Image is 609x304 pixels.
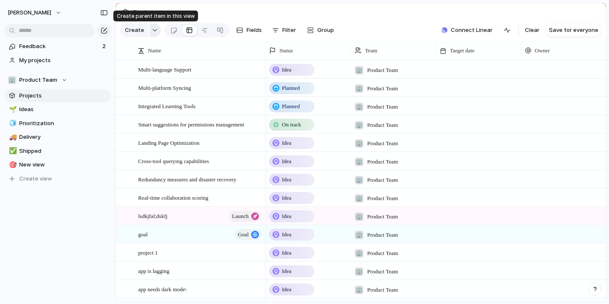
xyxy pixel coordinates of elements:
span: Product Team [367,139,398,148]
span: Name [148,46,161,55]
span: launch [232,210,249,222]
span: Idea [282,285,291,294]
div: 🏢 [355,158,363,166]
span: Planned [282,102,300,111]
div: 🧊 [9,118,15,128]
span: Idea [282,230,291,239]
a: Projects [4,89,111,102]
span: Product Team [367,286,398,294]
span: Integrated Learning Tools [138,101,196,111]
span: goal [138,229,148,239]
div: 🏢 [355,267,363,276]
div: Create parent item in this view [113,11,198,22]
span: Product Team [367,231,398,239]
span: Product Team [367,103,398,111]
button: launch [229,211,261,222]
span: Owner [535,46,550,55]
a: ✅Shipped [4,145,111,158]
span: Shipped [19,147,108,155]
div: 🏢 [355,194,363,203]
button: 🎯 [8,161,16,169]
a: 🧊Prioritization [4,117,111,130]
span: Product Team [367,267,398,276]
span: Ideas [19,105,108,114]
span: Idea [282,175,291,184]
span: Clear [525,26,539,34]
span: Status [279,46,293,55]
div: 🏢 [355,103,363,111]
button: Create [120,23,148,37]
span: Feedback [19,42,100,51]
span: Product Team [367,84,398,93]
span: Idea [282,267,291,275]
div: 🏢 [355,66,363,75]
button: Create view [4,172,111,185]
span: Idea [282,212,291,221]
span: Idea [282,157,291,166]
div: ✅ [9,146,15,156]
div: 🏢 [355,212,363,221]
a: Feedback2 [4,40,111,53]
button: Clear [522,23,543,37]
a: 🌱Ideas [4,103,111,116]
a: My projects [4,54,111,67]
div: 🏢 [355,231,363,239]
div: 🏢 [355,84,363,93]
span: Prioritization [19,119,108,128]
span: Filter [282,26,296,34]
span: project 1 [138,247,158,257]
span: Product Team [367,158,398,166]
span: [PERSON_NAME] [8,9,51,17]
span: Product Team [367,212,398,221]
div: 🚚 [9,132,15,142]
span: My projects [19,56,108,65]
span: lsdkjfal;dskfj [138,211,168,221]
button: [PERSON_NAME] [4,6,66,20]
span: app needs dark mode\ [138,284,187,294]
span: Projects [19,92,108,100]
span: Create [125,26,144,34]
div: 🏢 [355,176,363,184]
span: Product Team [19,76,57,84]
span: Multi-platform Syncing [138,83,191,92]
span: Product Team [367,194,398,203]
span: Fields [246,26,262,34]
span: Projects [131,5,163,20]
span: On track [282,120,301,129]
span: Product Team [367,176,398,184]
span: Connect Linear [451,26,493,34]
button: 🌱 [8,105,16,114]
button: ✅ [8,147,16,155]
button: Goal [235,229,261,240]
span: Product Team [367,121,398,129]
span: Idea [282,66,291,74]
div: 🏢 [355,139,363,148]
button: Save for everyone [545,23,602,37]
span: Cross-tool querying capabilities [138,156,209,166]
button: 🧊 [8,119,16,128]
button: 🚚 [8,133,16,141]
div: 🎯 [9,160,15,170]
span: Planned [282,84,300,92]
div: 🌱 [9,105,15,115]
span: Group [317,26,334,34]
span: New view [19,161,108,169]
a: 🎯New view [4,158,111,171]
a: 🚚Delivery [4,131,111,143]
span: Real-time collaboration scoring [138,192,209,202]
button: Group [303,23,338,37]
span: Create view [19,175,52,183]
span: Redundancy measures and disaster recovery [138,174,236,184]
span: Save for everyone [549,26,598,34]
button: Fields [233,23,265,37]
div: 🏢 [355,249,363,258]
span: Product Team [367,249,398,258]
div: 🏢 [355,286,363,294]
span: Idea [282,194,291,202]
button: Connect Linear [438,24,496,37]
span: Smart suggestions for permissions management [138,119,244,129]
span: Goal [238,229,249,241]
